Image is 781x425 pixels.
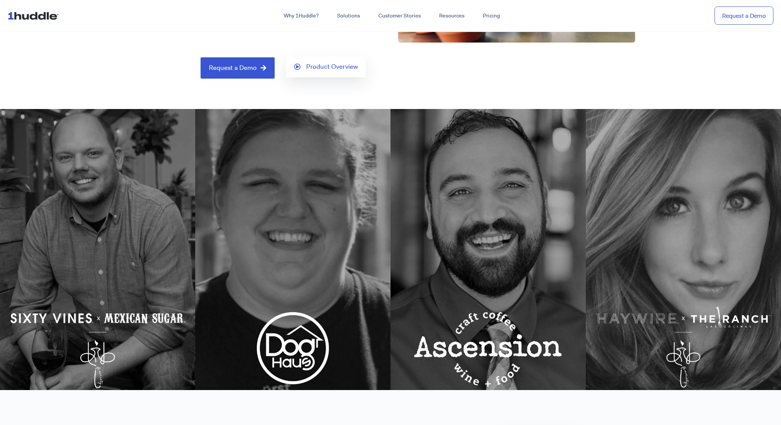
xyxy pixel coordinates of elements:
[430,9,474,23] a: Resources
[209,65,257,71] span: Request a Demo
[275,9,328,23] a: Why 1Huddle?
[8,8,62,23] img: ...
[328,9,369,23] a: Solutions
[306,63,358,70] span: Product Overview
[715,6,773,25] a: Request a Demo
[201,57,275,79] a: Request a Demo
[286,56,366,77] a: Product Overview
[369,9,430,23] a: Customer Stories
[474,9,509,23] a: Pricing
